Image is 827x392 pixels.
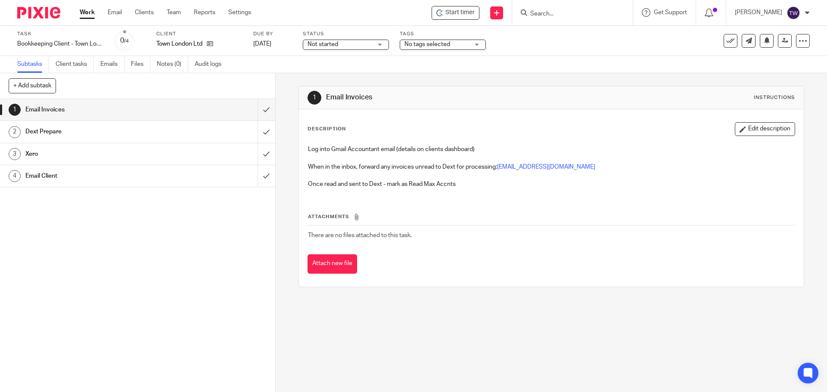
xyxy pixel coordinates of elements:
[735,8,782,17] p: [PERSON_NAME]
[400,31,486,37] label: Tags
[25,170,174,182] h1: Email Client
[308,180,794,188] p: Once read and sent to Dext - mark as Read Max Accnts
[754,94,795,101] div: Instructions
[308,254,357,274] button: Attach new file
[17,7,60,19] img: Pixie
[308,163,794,171] p: When in the inbox, forward any invoices unread to Dext for processing:
[194,8,215,17] a: Reports
[308,91,321,105] div: 1
[787,6,800,20] img: svg%3E
[25,125,174,138] h1: Dext Prepare
[195,56,228,73] a: Audit logs
[17,31,103,37] label: Task
[654,9,687,15] span: Get Support
[25,148,174,161] h1: Xero
[17,56,49,73] a: Subtasks
[497,164,595,170] a: [EMAIL_ADDRESS][DOMAIN_NAME]
[308,232,412,238] span: There are no files attached to this task.
[308,41,338,47] span: Not started
[167,8,181,17] a: Team
[432,6,479,20] div: Town London Ltd - Bookkeeping Client - Town London Ltd - Thursday
[228,8,251,17] a: Settings
[56,56,94,73] a: Client tasks
[17,40,103,48] div: Bookkeeping Client - Town London Ltd - [DATE]
[9,148,21,160] div: 3
[9,126,21,138] div: 2
[108,8,122,17] a: Email
[135,8,154,17] a: Clients
[529,10,607,18] input: Search
[308,126,346,133] p: Description
[156,40,202,48] p: Town London Ltd
[308,214,349,219] span: Attachments
[120,36,129,46] div: 0
[17,40,103,48] div: Bookkeeping Client - Town London Ltd - Thursday
[131,56,150,73] a: Files
[735,122,795,136] button: Edit description
[157,56,188,73] a: Notes (0)
[303,31,389,37] label: Status
[253,31,292,37] label: Due by
[156,31,243,37] label: Client
[326,93,570,102] h1: Email Invoices
[404,41,450,47] span: No tags selected
[308,145,794,154] p: Log into Gmail Accountant email (details on clients dashboard)
[80,8,95,17] a: Work
[9,104,21,116] div: 1
[9,78,56,93] button: + Add subtask
[9,170,21,182] div: 4
[25,103,174,116] h1: Email Invoices
[100,56,124,73] a: Emails
[445,8,475,17] span: Start timer
[124,39,129,43] small: /4
[253,41,271,47] span: [DATE]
